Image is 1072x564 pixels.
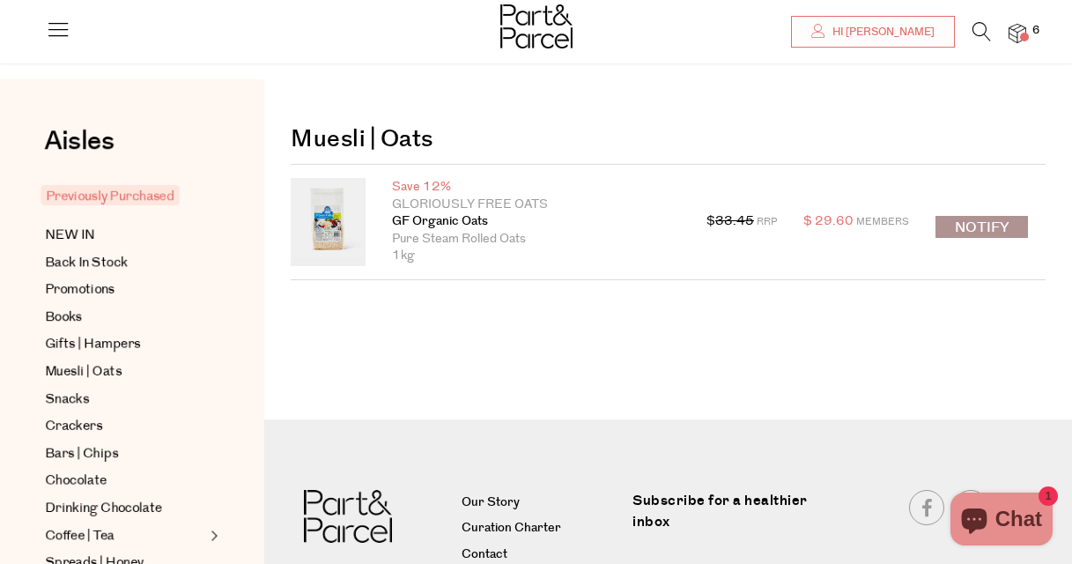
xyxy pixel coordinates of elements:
[45,279,205,301] a: Promotions
[500,4,573,48] img: Part&Parcel
[45,307,205,328] a: Books
[828,25,935,40] span: Hi [PERSON_NAME]
[803,212,812,230] span: $
[45,443,118,464] span: Bars | Chips
[715,212,754,230] s: 33.45
[392,231,680,249] p: Pure Steam Rolled Oats
[291,101,1046,165] h2: Muesli | Oats
[462,518,619,539] a: Curation Charter
[45,416,205,437] a: Crackers
[1009,24,1026,42] a: 6
[392,197,680,214] p: Gloriously Free Oats
[935,216,1028,238] button: Notify
[206,525,218,546] button: Expand/Collapse Coffee | Tea
[45,471,205,492] a: Chocolate
[392,213,680,231] a: GF Organic Oats
[45,307,82,328] span: Books
[45,389,89,410] span: Snacks
[632,490,817,545] label: Subscribe for a healthier inbox
[45,334,205,355] a: Gifts | Hampers
[41,185,180,205] span: Previously Purchased
[45,361,122,382] span: Muesli | Oats
[856,215,909,228] span: Members
[45,498,162,519] span: Drinking Chocolate
[392,248,680,265] p: 1kg
[45,443,205,464] a: Bars | Chips
[45,389,205,410] a: Snacks
[392,179,680,197] p: Save 12%
[45,334,140,355] span: Gifts | Hampers
[45,525,205,546] a: Coffee | Tea
[706,212,715,230] span: $
[45,225,205,246] a: NEW IN
[304,490,392,544] img: Part&Parcel
[44,122,115,160] span: Aisles
[815,212,854,230] span: 29.60
[45,185,205,207] a: Previously Purchased
[462,493,619,514] a: Our Story
[45,416,102,437] span: Crackers
[791,16,955,48] a: Hi [PERSON_NAME]
[45,252,128,273] span: Back In Stock
[45,252,205,273] a: Back In Stock
[1028,23,1044,39] span: 6
[45,361,205,382] a: Muesli | Oats
[757,215,777,228] span: RRP
[45,498,205,519] a: Drinking Chocolate
[45,525,115,546] span: Coffee | Tea
[45,225,95,246] span: NEW IN
[945,493,1058,550] inbox-online-store-chat: Shopify online store chat
[45,471,107,492] span: Chocolate
[44,128,115,172] a: Aisles
[45,279,115,301] span: Promotions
